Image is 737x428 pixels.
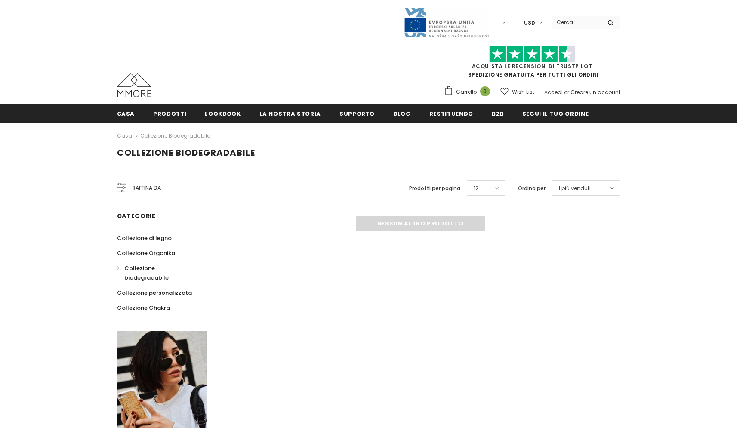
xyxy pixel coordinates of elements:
[429,110,473,118] span: Restituendo
[492,104,504,123] a: B2B
[339,110,375,118] span: supporto
[117,285,192,300] a: Collezione personalizzata
[117,304,170,312] span: Collezione Chakra
[544,89,563,96] a: Accedi
[518,184,546,193] label: Ordina per
[339,104,375,123] a: supporto
[404,7,490,38] img: Javni Razpis
[117,104,135,123] a: Casa
[409,184,460,193] label: Prodotti per pagina
[444,86,494,99] a: Carrello 0
[153,110,186,118] span: Prodotti
[393,110,411,118] span: Blog
[522,104,589,123] a: Segui il tuo ordine
[117,131,132,141] a: Casa
[472,62,592,70] a: Acquista le recensioni di TrustPilot
[259,104,321,123] a: La nostra storia
[117,212,156,220] span: Categorie
[117,261,198,285] a: Collezione biodegradabile
[124,264,169,282] span: Collezione biodegradabile
[489,46,575,62] img: Fidati di Pilot Stars
[570,89,620,96] a: Creare un account
[117,249,175,257] span: Collezione Organika
[117,147,255,159] span: Collezione biodegradabile
[205,104,241,123] a: Lookbook
[117,234,172,242] span: Collezione di legno
[117,73,151,97] img: Casi MMORE
[153,104,186,123] a: Prodotti
[117,110,135,118] span: Casa
[117,300,170,315] a: Collezione Chakra
[404,18,490,26] a: Javni Razpis
[117,231,172,246] a: Collezione di legno
[492,110,504,118] span: B2B
[500,84,534,99] a: Wish List
[474,184,478,193] span: 12
[522,110,589,118] span: Segui il tuo ordine
[512,88,534,96] span: Wish List
[117,289,192,297] span: Collezione personalizzata
[559,184,591,193] span: I più venduti
[429,104,473,123] a: Restituendo
[140,132,210,139] a: Collezione biodegradabile
[117,246,175,261] a: Collezione Organika
[456,88,477,96] span: Carrello
[133,183,161,193] span: Raffina da
[444,49,620,78] span: SPEDIZIONE GRATUITA PER TUTTI GLI ORDINI
[524,18,535,27] span: USD
[552,16,601,28] input: Search Site
[393,104,411,123] a: Blog
[564,89,569,96] span: or
[259,110,321,118] span: La nostra storia
[205,110,241,118] span: Lookbook
[480,86,490,96] span: 0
